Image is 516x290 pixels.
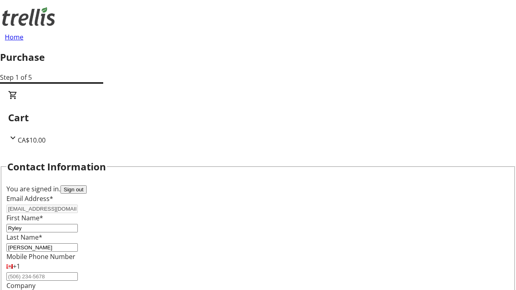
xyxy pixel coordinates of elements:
label: Email Address* [6,194,53,203]
span: CA$10.00 [18,136,46,145]
label: Mobile Phone Number [6,252,75,261]
label: Company [6,281,35,290]
input: (506) 234-5678 [6,272,78,281]
div: You are signed in. [6,184,510,194]
button: Sign out [60,185,87,194]
label: Last Name* [6,233,42,242]
label: First Name* [6,213,43,222]
div: CartCA$10.00 [8,90,508,145]
h2: Contact Information [7,159,106,174]
h2: Cart [8,110,508,125]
